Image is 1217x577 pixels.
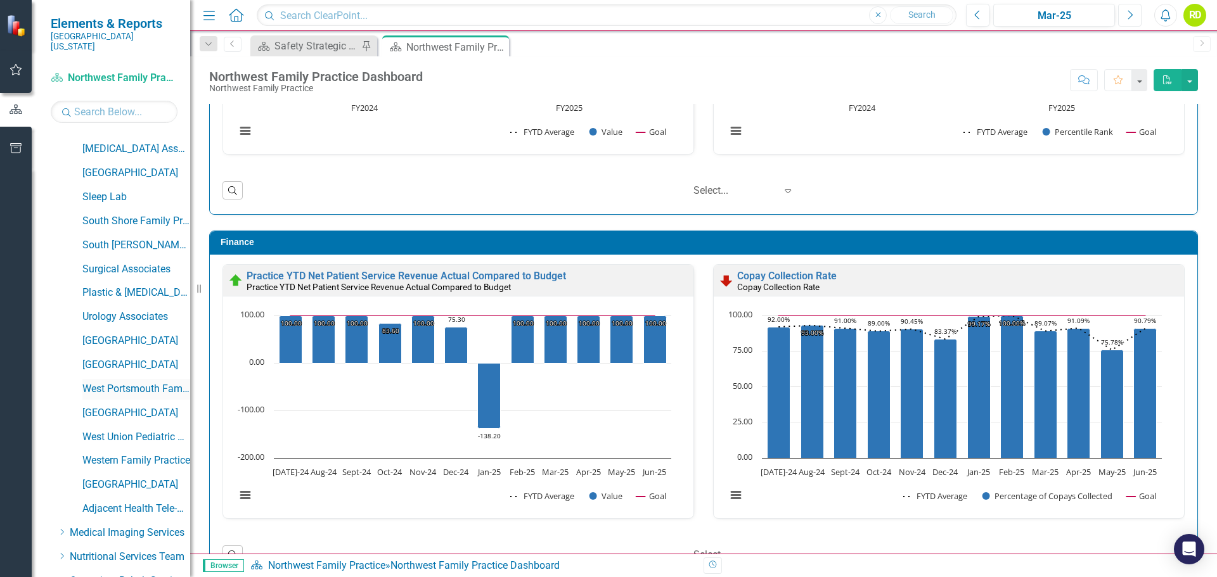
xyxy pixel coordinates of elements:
[342,466,371,478] text: Sept-24
[831,466,860,478] text: Sept-24
[890,6,953,24] button: Search
[636,490,666,502] button: Show Goal
[727,122,745,140] button: View chart menu, Chart
[1043,126,1114,137] button: Show Percentile Rank
[221,238,1191,247] h3: Finance
[968,316,991,458] path: Jan-25, 99.17315175. Percentage of Copays Collected.
[1101,350,1124,458] path: May-25, 75.77996716. Percentage of Copays Collected.
[737,451,752,462] text: 0.00
[238,451,264,462] text: -200.00
[314,319,335,327] text: 100.00
[577,315,600,363] path: Apr-25, 100. Value.
[728,308,752,320] text: 100.00
[250,559,694,573] div: »
[413,319,434,327] text: 100.00
[737,282,820,292] small: Copay Collection Rate
[993,4,1115,27] button: Mar-25
[1034,319,1057,327] text: 89.07%
[834,316,856,325] text: 91.00%
[1098,466,1126,478] text: May-25
[903,490,969,502] button: Show FYTD Average
[82,358,190,372] a: [GEOGRAPHIC_DATA]
[576,466,601,478] text: Apr-25
[834,328,857,458] path: Sept-24, 91. Percentage of Copays Collected.
[351,102,378,113] text: FY2024
[510,126,576,137] button: Show FYTD Average
[636,126,666,137] button: Show Goal
[82,190,190,205] a: Sleep Lab
[209,70,423,84] div: Northwest Family Practice Dashboard
[546,319,567,327] text: 100.00
[768,315,1157,458] g: Percentage of Copays Collected, series 2 of 3. Bar series with 12 bars.
[999,319,1025,327] text: 100.00%
[82,478,190,492] a: [GEOGRAPHIC_DATA]
[311,466,337,478] text: Aug-24
[968,319,990,328] text: 99.17%
[982,490,1114,502] button: Show Percentage of Copays Collected
[801,328,823,337] text: 93.00%
[379,323,402,363] path: Oct-24, 83.6. Value.
[901,329,924,458] path: Nov-24, 90.44890162. Percentage of Copays Collected.
[82,502,190,516] a: Adjacent Health Tele-Neurology (Contracted Service)
[776,313,1148,318] g: Goal, series 3 of 3. Line with 12 data points.
[406,39,506,55] div: Northwest Family Practice Dashboard
[247,282,511,292] small: Practice YTD Net Patient Service Revenue Actual Compared to Budget
[280,315,302,363] path: Jul-24, 100. Value.
[228,273,243,288] img: On Target
[998,8,1111,23] div: Mar-25
[934,327,956,336] text: 83.37%
[82,166,190,181] a: [GEOGRAPHIC_DATA]
[608,466,635,478] text: May-25
[768,327,790,458] path: Jul-24, 92. Percentage of Copays Collected.
[1174,534,1204,564] div: Open Intercom Messenger
[377,466,402,478] text: Oct-24
[999,466,1024,478] text: Feb-25
[544,315,567,363] path: Mar-25, 100. Value.
[579,319,600,327] text: 100.00
[868,319,890,327] text: 89.00%
[768,315,790,324] text: 92.00%
[82,453,190,468] a: Western Family Practice
[542,466,569,478] text: Mar-25
[6,14,29,36] img: ClearPoint Strategy
[737,270,837,282] a: Copay Collection Rate
[908,10,936,20] span: Search
[512,315,534,363] path: Feb-25, 100. Value.
[1032,466,1059,478] text: Mar-25
[645,319,666,327] text: 100.00
[238,403,264,415] text: -100.00
[82,262,190,277] a: Surgical Associates
[82,142,190,156] a: [MEDICAL_DATA] Associates
[254,38,358,54] a: Safety Strategic Value Dashboard
[390,559,560,571] div: Northwest Family Practice Dashboard
[1101,338,1123,346] text: 75.78%
[288,313,657,318] g: Goal, series 3 of 3. Line with 12 data points.
[899,466,926,478] text: Nov-24
[478,431,501,440] text: -138.20
[203,559,244,572] span: Browser
[51,101,177,123] input: Search Below...
[761,466,797,478] text: [DATE]-24
[1132,466,1157,478] text: Jun-25
[229,309,678,515] svg: Interactive chart
[510,466,535,478] text: Feb-25
[247,270,566,282] a: Practice YTD Net Patient Service Revenue Actual Compared to Budget
[556,102,583,113] text: FY2025
[612,319,633,327] text: 100.00
[70,526,190,540] a: Medical Imaging Services
[719,273,734,288] img: Below Plan
[1183,4,1206,27] div: RD
[412,315,435,363] path: Nov-24, 100. Value.
[1066,466,1091,478] text: Apr-25
[1001,315,1024,458] path: Feb-25, 100. Percentage of Copays Collected.
[610,315,633,363] path: May-25, 100. Value.
[347,319,368,327] text: 100.00
[281,319,302,327] text: 100.00
[268,559,385,571] a: Northwest Family Practice
[477,466,501,478] text: Jan-25
[1048,102,1075,113] text: FY2025
[932,466,958,478] text: Dec-24
[70,550,190,564] a: Nutritional Services Team
[312,315,335,363] path: Aug-24, 100. Value.
[510,490,576,502] button: Show FYTD Average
